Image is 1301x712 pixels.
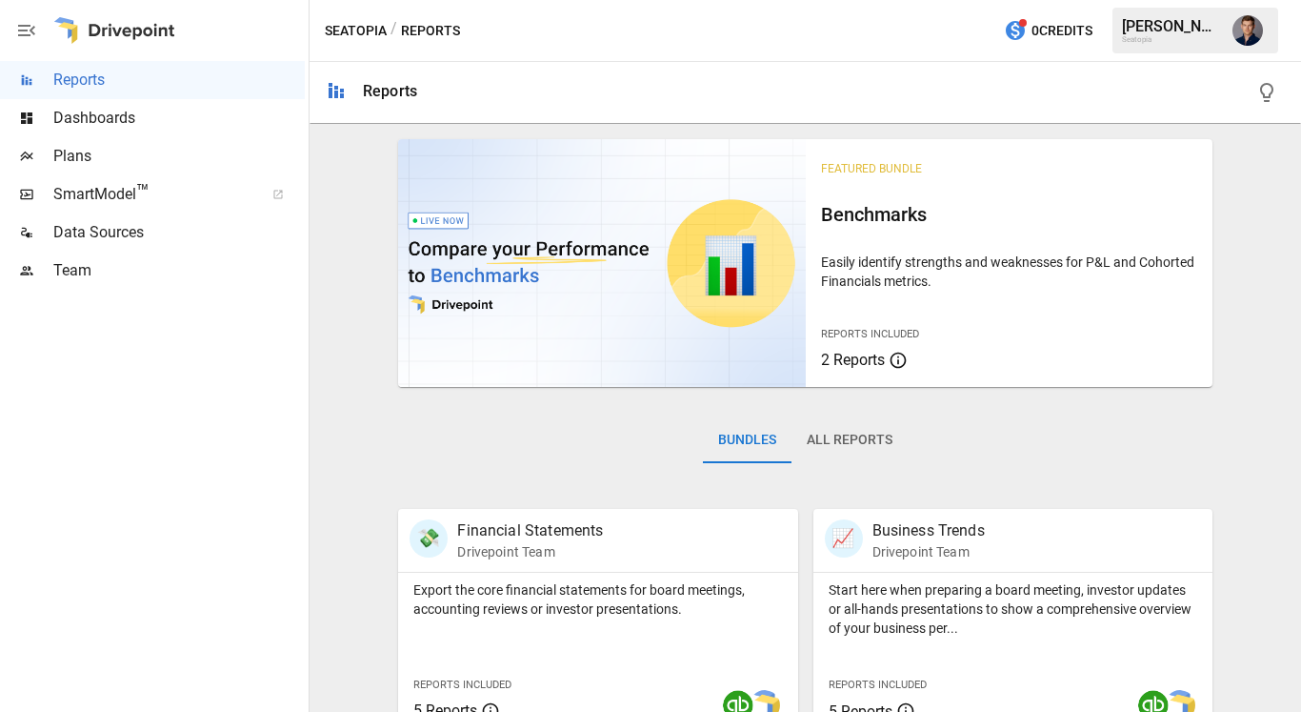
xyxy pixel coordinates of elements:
[1221,4,1274,57] button: Clark Kissiah
[53,145,305,168] span: Plans
[791,417,908,463] button: All Reports
[821,328,919,340] span: Reports Included
[53,69,305,92] span: Reports
[398,139,805,387] img: video thumbnail
[1031,19,1092,43] span: 0 Credits
[821,162,922,175] span: Featured Bundle
[821,253,1197,291] p: Easily identify strengths and weaknesses for P&L and Cohorted Financials metrics.
[1122,17,1221,35] div: [PERSON_NAME]
[825,519,863,558] div: 📈
[703,417,791,463] button: Bundles
[390,19,397,43] div: /
[829,580,1197,638] p: Start here when preparing a board meeting, investor updates or all-hands presentations to show a ...
[136,180,150,204] span: ™
[410,519,448,558] div: 💸
[53,259,305,282] span: Team
[413,679,511,691] span: Reports Included
[363,82,417,100] div: Reports
[53,183,251,206] span: SmartModel
[996,13,1100,49] button: 0Credits
[1122,35,1221,44] div: Seatopia
[53,221,305,244] span: Data Sources
[821,199,1197,230] h6: Benchmarks
[53,107,305,130] span: Dashboards
[872,542,985,561] p: Drivepoint Team
[457,519,603,542] p: Financial Statements
[413,580,782,619] p: Export the core financial statements for board meetings, accounting reviews or investor presentat...
[872,519,985,542] p: Business Trends
[821,351,885,369] span: 2 Reports
[457,542,603,561] p: Drivepoint Team
[1232,15,1263,46] img: Clark Kissiah
[829,679,927,691] span: Reports Included
[325,19,387,43] button: Seatopia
